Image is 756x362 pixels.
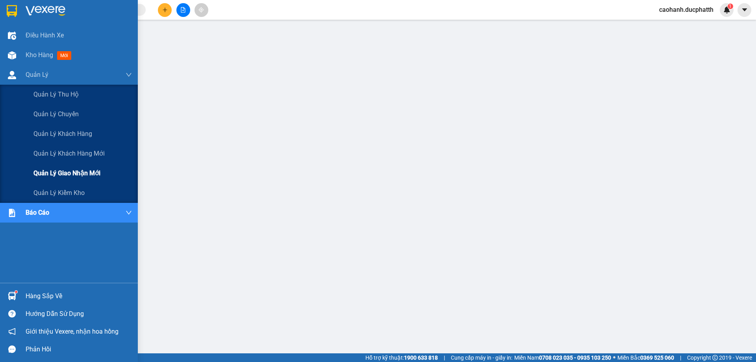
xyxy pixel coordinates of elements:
span: down [126,210,132,216]
span: question-circle [8,310,16,317]
strong: 0369 525 060 [640,355,674,361]
span: | [680,353,681,362]
span: Báo cáo [26,208,49,217]
span: Quản lý chuyến [33,109,79,119]
strong: 1900 633 818 [404,355,438,361]
strong: 0708 023 035 - 0935 103 250 [539,355,611,361]
span: aim [198,7,204,13]
span: down [126,72,132,78]
span: file-add [180,7,186,13]
span: Quản lý khách hàng [33,129,92,139]
sup: 1 [728,4,733,9]
span: notification [8,328,16,335]
span: Quản lý thu hộ [33,89,79,99]
span: Quản lý khách hàng mới [33,149,105,158]
span: 1 [729,4,732,9]
div: Hàng sắp về [26,290,132,302]
span: Miền Nam [514,353,611,362]
img: solution-icon [8,209,16,217]
span: caohanh.ducphatth [653,5,720,15]
span: Điều hành xe [26,30,64,40]
img: warehouse-icon [8,292,16,300]
div: Phản hồi [26,343,132,355]
div: Hướng dẫn sử dụng [26,308,132,320]
button: aim [195,3,208,17]
button: plus [158,3,172,17]
span: Quản lý kiểm kho [33,188,85,198]
span: copyright [712,355,718,360]
span: message [8,345,16,353]
img: warehouse-icon [8,32,16,40]
span: Kho hàng [26,51,53,59]
span: mới [57,51,71,60]
span: caret-down [741,6,748,13]
button: caret-down [737,3,751,17]
img: warehouse-icon [8,51,16,59]
button: file-add [176,3,190,17]
img: warehouse-icon [8,71,16,79]
span: Giới thiệu Vexere, nhận hoa hồng [26,327,119,336]
span: Quản lý giao nhận mới [33,168,100,178]
span: Quản Lý [26,70,48,80]
img: logo-vxr [7,5,17,17]
img: icon-new-feature [723,6,730,13]
sup: 1 [15,291,17,293]
span: ⚪️ [613,356,615,359]
span: Cung cấp máy in - giấy in: [451,353,512,362]
span: Hỗ trợ kỹ thuật: [365,353,438,362]
span: | [444,353,445,362]
span: Miền Bắc [617,353,674,362]
span: plus [162,7,168,13]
